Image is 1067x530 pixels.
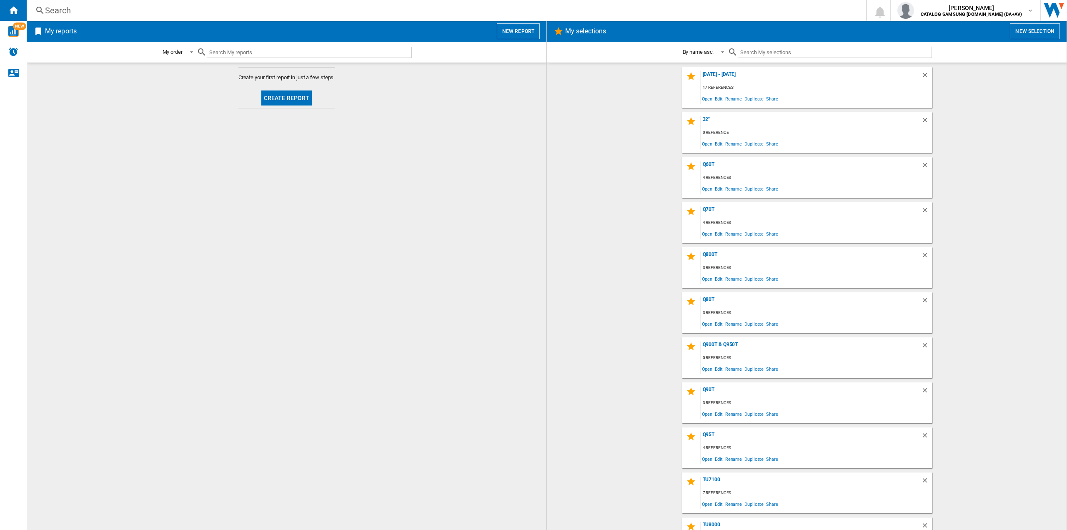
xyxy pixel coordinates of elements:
[765,138,779,149] span: Share
[921,296,932,308] div: Delete
[714,138,724,149] span: Edit
[701,498,714,510] span: Open
[43,23,78,39] h2: My reports
[921,4,1022,12] span: [PERSON_NAME]
[724,228,743,239] span: Rename
[765,183,779,194] span: Share
[701,477,921,488] div: TU7100
[701,116,921,128] div: 32"
[701,363,714,374] span: Open
[701,83,932,93] div: 17 references
[921,206,932,218] div: Delete
[701,93,714,104] span: Open
[13,23,26,30] span: NEW
[724,453,743,465] span: Rename
[8,47,18,57] img: alerts-logo.svg
[765,453,779,465] span: Share
[701,443,932,453] div: 4 references
[724,318,743,329] span: Rename
[743,183,765,194] span: Duplicate
[724,273,743,284] span: Rename
[765,318,779,329] span: Share
[743,273,765,284] span: Duplicate
[724,138,743,149] span: Rename
[921,161,932,173] div: Delete
[743,453,765,465] span: Duplicate
[701,296,921,308] div: Q80T
[743,228,765,239] span: Duplicate
[701,387,921,398] div: Q90T
[207,47,412,58] input: Search My reports
[724,183,743,194] span: Rename
[683,49,714,55] div: By name asc.
[714,408,724,419] span: Edit
[921,387,932,398] div: Delete
[724,363,743,374] span: Rename
[45,5,844,16] div: Search
[701,263,932,273] div: 3 references
[1010,23,1060,39] button: New selection
[714,228,724,239] span: Edit
[163,49,183,55] div: My order
[701,138,714,149] span: Open
[701,273,714,284] span: Open
[701,128,932,138] div: 0 reference
[714,273,724,284] span: Edit
[714,498,724,510] span: Edit
[497,23,540,39] button: New report
[701,488,932,498] div: 7 references
[701,453,714,465] span: Open
[743,498,765,510] span: Duplicate
[738,47,932,58] input: Search My selections
[701,228,714,239] span: Open
[238,74,335,81] span: Create your first report in just a few steps.
[261,90,312,105] button: Create report
[921,116,932,128] div: Delete
[701,342,921,353] div: Q900T & Q950T
[921,477,932,488] div: Delete
[701,398,932,408] div: 3 references
[743,318,765,329] span: Duplicate
[743,408,765,419] span: Duplicate
[765,228,779,239] span: Share
[921,432,932,443] div: Delete
[921,12,1022,17] b: CATALOG SAMSUNG [DOMAIN_NAME] (DA+AV)
[701,308,932,318] div: 3 references
[701,218,932,228] div: 4 references
[921,71,932,83] div: Delete
[714,363,724,374] span: Edit
[765,93,779,104] span: Share
[765,273,779,284] span: Share
[714,93,724,104] span: Edit
[765,498,779,510] span: Share
[701,353,932,363] div: 5 references
[701,251,921,263] div: Q800T
[743,363,765,374] span: Duplicate
[701,183,714,194] span: Open
[724,408,743,419] span: Rename
[724,498,743,510] span: Rename
[701,71,921,83] div: [DATE] - [DATE]
[714,183,724,194] span: Edit
[701,432,921,443] div: Q95T
[765,363,779,374] span: Share
[743,93,765,104] span: Duplicate
[765,408,779,419] span: Share
[701,173,932,183] div: 4 references
[921,251,932,263] div: Delete
[8,26,19,37] img: wise-card.svg
[701,408,714,419] span: Open
[701,206,921,218] div: Q70T
[564,23,608,39] h2: My selections
[897,2,914,19] img: profile.jpg
[724,93,743,104] span: Rename
[743,138,765,149] span: Duplicate
[714,453,724,465] span: Edit
[714,318,724,329] span: Edit
[921,342,932,353] div: Delete
[701,161,921,173] div: Q60T
[701,318,714,329] span: Open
